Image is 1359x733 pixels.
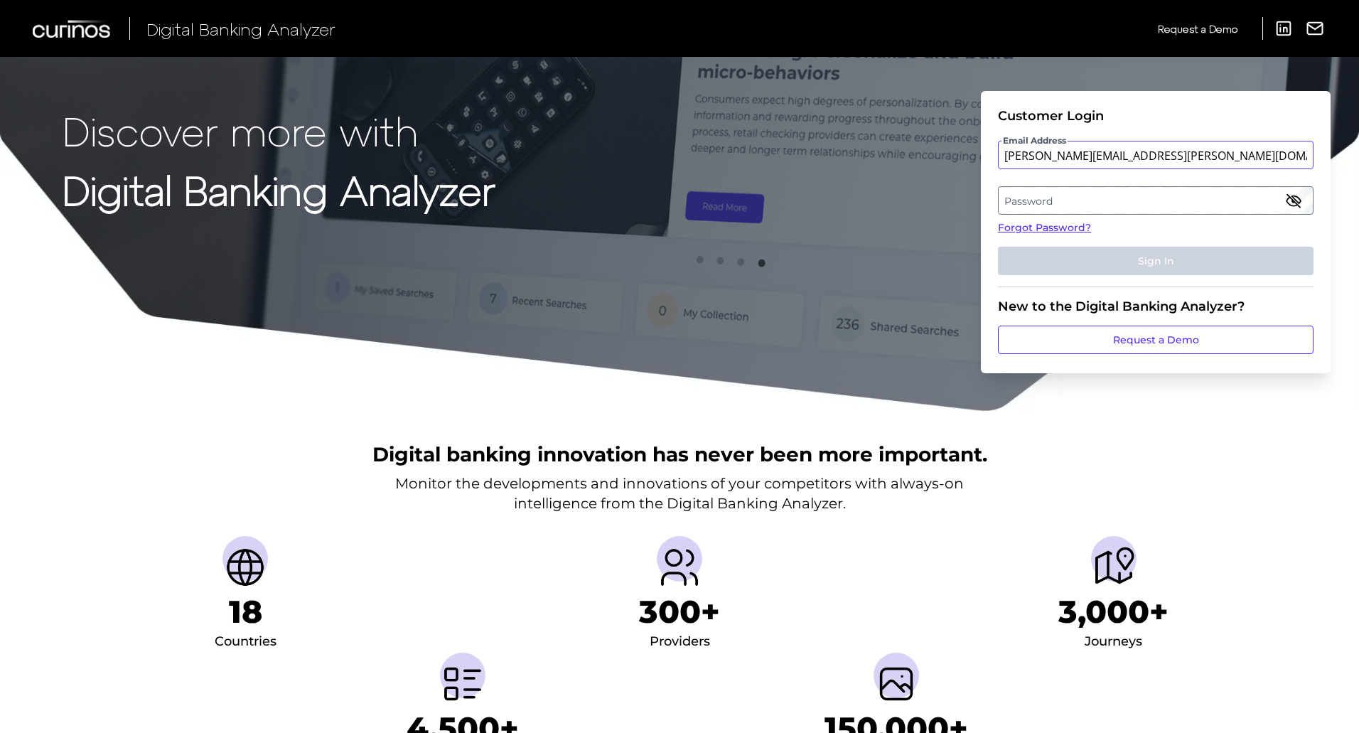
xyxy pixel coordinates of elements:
h1: 300+ [639,593,720,631]
img: Metrics [440,661,485,707]
p: Monitor the developments and innovations of your competitors with always-on intelligence from the... [395,473,964,513]
div: Customer Login [998,108,1314,124]
span: Digital Banking Analyzer [146,18,335,39]
p: Discover more with [63,108,495,153]
h1: 18 [229,593,262,631]
div: Providers [650,631,710,653]
img: Screenshots [874,661,919,707]
img: Journeys [1091,545,1137,590]
div: New to the Digital Banking Analyzer? [998,299,1314,314]
span: Request a Demo [1158,23,1237,35]
img: Countries [222,545,268,590]
img: Providers [657,545,702,590]
div: Countries [215,631,276,653]
h2: Digital banking innovation has never been more important. [372,441,987,468]
div: Journeys [1085,631,1142,653]
strong: Digital Banking Analyzer [63,166,495,213]
h1: 3,000+ [1058,593,1169,631]
a: Forgot Password? [998,220,1314,235]
span: Email Address [1001,135,1068,146]
a: Request a Demo [1158,17,1237,41]
a: Request a Demo [998,326,1314,354]
button: Sign In [998,247,1314,275]
img: Curinos [33,20,112,38]
label: Password [999,188,1312,213]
